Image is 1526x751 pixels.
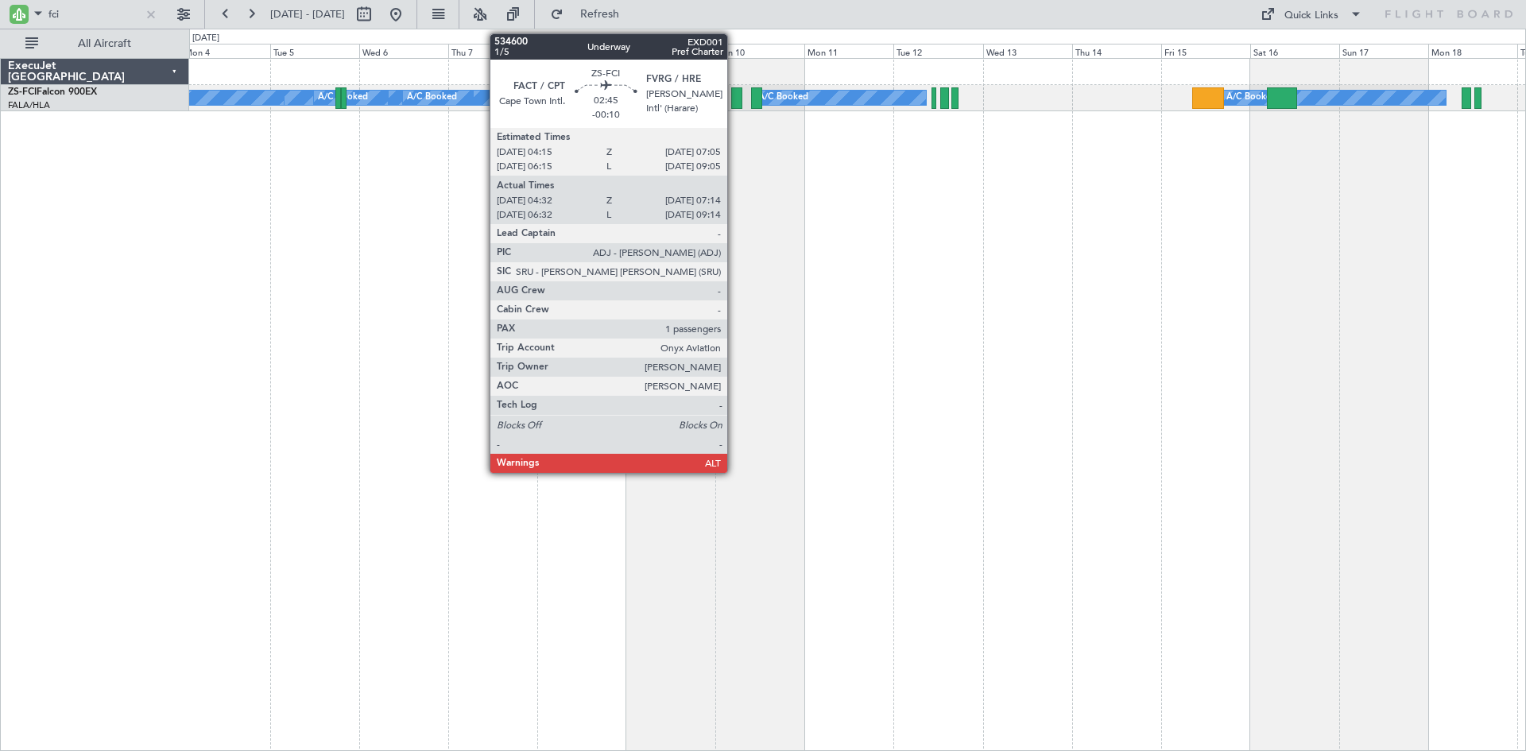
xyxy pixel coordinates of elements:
div: Tue 12 [893,44,982,58]
div: Sat 16 [1250,44,1339,58]
span: All Aircraft [41,38,168,49]
div: Sun 17 [1339,44,1428,58]
div: Quick Links [1284,8,1338,24]
div: Wed 13 [983,44,1072,58]
div: Mon 18 [1428,44,1517,58]
span: [DATE] - [DATE] [270,7,345,21]
div: Fri 8 [537,44,626,58]
input: A/C (Reg. or Type) [48,2,140,26]
button: Refresh [543,2,638,27]
div: Sun 10 [715,44,804,58]
div: Fri 15 [1161,44,1250,58]
div: A/C Booked [407,86,457,110]
div: A/C Booked [1226,86,1276,110]
div: [DATE] [192,32,219,45]
div: Wed 6 [359,44,448,58]
button: All Aircraft [17,31,172,56]
div: Mon 4 [181,44,270,58]
span: Refresh [567,9,633,20]
a: FALA/HLA [8,99,50,111]
div: Thu 14 [1072,44,1161,58]
a: ZS-FCIFalcon 900EX [8,87,97,97]
div: A/C Booked [318,86,368,110]
div: A/C Booked [758,86,808,110]
div: Tue 5 [270,44,359,58]
div: Mon 11 [804,44,893,58]
div: Sat 9 [626,44,715,58]
div: Thu 7 [448,44,537,58]
button: Quick Links [1253,2,1370,27]
span: ZS-FCI [8,87,37,97]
